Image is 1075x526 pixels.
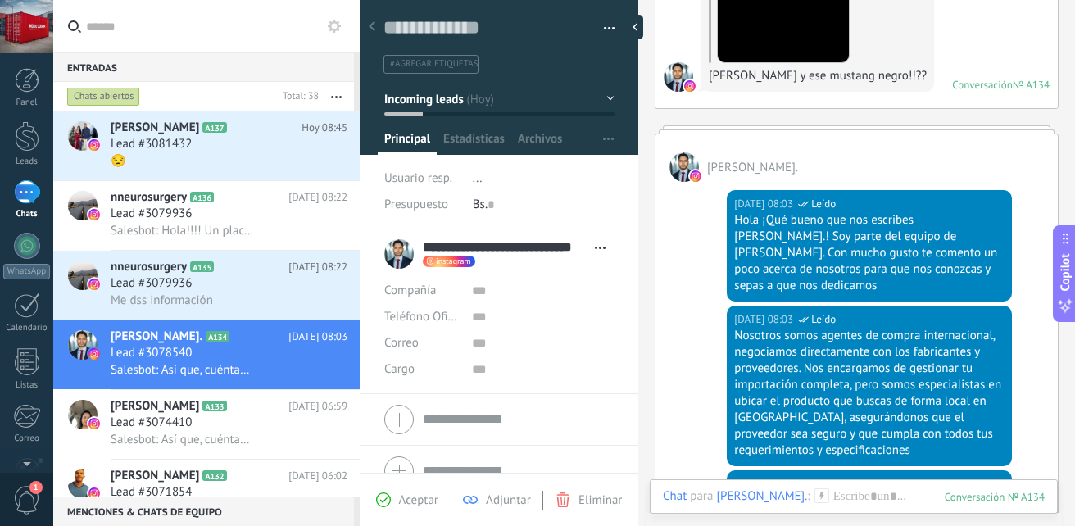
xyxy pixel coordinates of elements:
[384,170,452,186] span: Usuario resp.
[111,415,192,431] span: Lead #3074410
[111,206,192,222] span: Lead #3079936
[111,345,192,361] span: Lead #3078540
[384,363,415,375] span: Cargo
[3,323,51,333] div: Calendario
[3,433,51,444] div: Correo
[319,82,354,111] button: Más
[111,484,192,501] span: Lead #3071854
[384,309,469,324] span: Teléfono Oficina
[811,196,836,212] span: Leído
[206,331,229,342] span: A134
[111,329,202,345] span: [PERSON_NAME].
[302,120,347,136] span: Hoy 08:45
[384,278,460,304] div: Compañía
[3,380,51,391] div: Listas
[384,197,448,212] span: Presupuesto
[53,251,360,320] a: avatariconnneurosurgeryA135[DATE] 08:22Lead #3079936Me dss información
[111,259,187,275] span: nneurosurgery
[399,492,438,508] span: Aceptar
[3,264,50,279] div: WhatsApp
[111,362,257,378] span: Salesbot: Así que, cuéntame ¿Qué articulo has pensado importar desde [GEOGRAPHIC_DATA]?
[384,356,460,383] div: Cargo
[190,261,214,272] span: A135
[796,476,914,492] span: SalesBot (Salesbot Inicial)
[276,88,319,105] div: Total: 38
[929,476,954,492] span: Leído
[690,488,713,505] span: para
[3,156,51,167] div: Leads
[53,320,360,389] a: avataricon[PERSON_NAME].A134[DATE] 08:03Lead #3078540Salesbot: Así que, cuéntame ¿Qué articulo ha...
[443,131,505,155] span: Estadísticas
[190,192,214,202] span: A136
[3,97,51,108] div: Panel
[473,170,483,186] span: ...
[53,111,360,180] a: avataricon[PERSON_NAME]A137Hoy 08:45Lead #3081432😒
[390,58,478,70] span: #agregar etiquetas
[952,78,1013,92] div: Conversación
[3,209,51,220] div: Chats
[486,492,531,508] span: Adjuntar
[627,15,643,39] div: Ocultar
[288,468,347,484] span: [DATE] 06:02
[202,401,226,411] span: A133
[384,330,419,356] button: Correo
[734,328,1005,459] div: Nosotros somos agentes de compra internacional, negociamos directamente con los fabricantes y pro...
[111,292,213,308] span: Me dss información
[88,279,100,290] img: icon
[664,62,693,92] span: Benjamín Moisés Cordero Cote.
[88,348,100,360] img: icon
[734,476,796,492] div: [DATE] 08:03
[811,311,836,328] span: Leído
[111,153,126,169] span: 😒
[734,311,796,328] div: [DATE] 08:03
[53,390,360,459] a: avataricon[PERSON_NAME]A133[DATE] 06:59Lead #3074410Salesbot: Así que, cuéntame ¿Qué articulo has...
[473,192,615,218] div: Bs.
[734,212,1005,294] div: Hola ¡Qué bueno que nos escribes [PERSON_NAME].! Soy parte del equipo de [PERSON_NAME]. Con mucho...
[1057,253,1073,291] span: Copilot
[384,166,460,192] div: Usuario resp.
[436,257,471,265] span: instagram
[288,259,347,275] span: [DATE] 08:22
[111,275,192,292] span: Lead #3079936
[111,398,199,415] span: [PERSON_NAME]
[384,192,460,218] div: Presupuesto
[88,487,100,499] img: icon
[734,196,796,212] div: [DATE] 08:03
[684,80,696,92] img: instagram.svg
[690,170,701,182] img: instagram.svg
[384,304,460,330] button: Teléfono Oficina
[807,488,810,505] span: :
[53,181,360,250] a: avatariconnneurosurgeryA136[DATE] 08:22Lead #3079936Salesbot: Hola!!!! Un placer atenderte por ac...
[29,481,43,494] span: 1
[111,120,199,136] span: [PERSON_NAME]
[669,152,699,182] span: Benjamín Moisés Cordero Cote.
[111,136,192,152] span: Lead #3081432
[202,122,226,133] span: A137
[518,131,562,155] span: Archivos
[111,432,257,447] span: Salesbot: Así que, cuéntame ¿Qué articulo has pensado importar desde [GEOGRAPHIC_DATA]?
[384,335,419,351] span: Correo
[67,87,140,107] div: Chats abiertos
[88,209,100,220] img: icon
[707,160,798,175] span: Benjamín Moisés Cordero Cote.
[88,418,100,429] img: icon
[716,488,807,503] div: Benjamín Moisés Cordero Cote.
[578,492,622,508] span: Eliminar
[945,490,1045,504] div: 134
[384,131,430,155] span: Principal
[53,52,354,82] div: Entradas
[111,189,187,206] span: nneurosurgery
[288,329,347,345] span: [DATE] 08:03
[111,223,257,238] span: Salesbot: Hola!!!! Un placer atenderte por acá. Cuéntame que servicio estás buscando en este mome...
[202,470,226,481] span: A132
[53,497,354,526] div: Menciones & Chats de equipo
[1013,78,1050,92] div: № A134
[88,139,100,151] img: icon
[111,468,199,484] span: [PERSON_NAME]
[288,189,347,206] span: [DATE] 08:22
[709,68,927,84] div: [PERSON_NAME] y ese mustang negro!!??
[288,398,347,415] span: [DATE] 06:59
